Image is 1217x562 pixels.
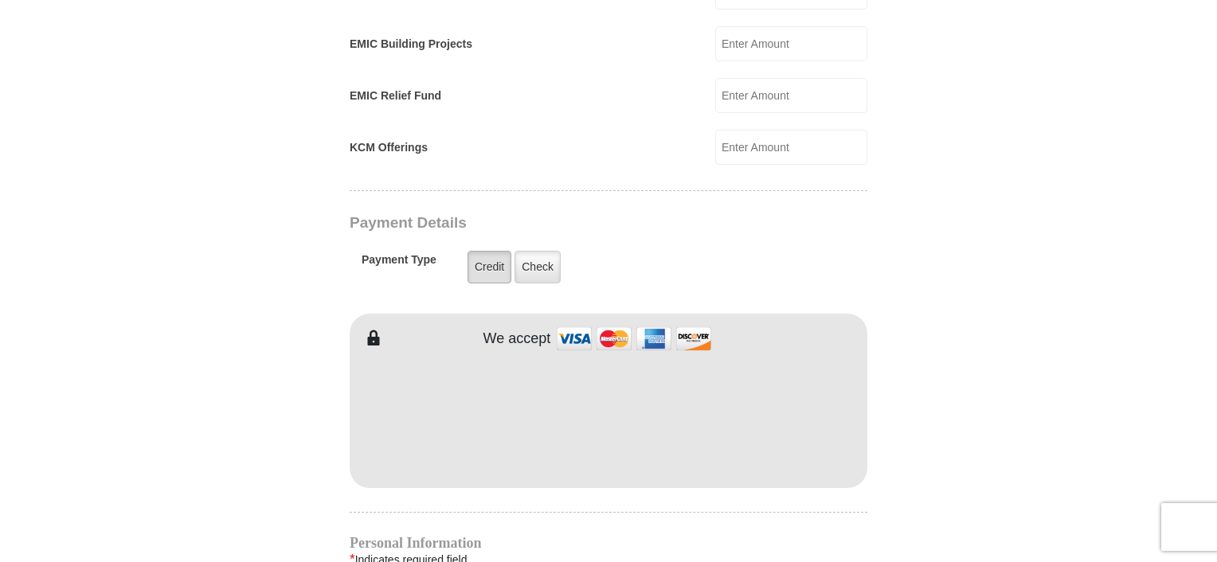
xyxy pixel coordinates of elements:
input: Enter Amount [715,26,867,61]
label: EMIC Relief Fund [350,88,441,104]
h4: Personal Information [350,537,867,549]
h3: Payment Details [350,214,756,232]
h4: We accept [483,330,551,348]
input: Enter Amount [715,78,867,113]
input: Enter Amount [715,130,867,165]
img: credit cards accepted [554,322,714,356]
label: EMIC Building Projects [350,36,472,53]
label: KCM Offerings [350,139,428,156]
h5: Payment Type [362,253,436,275]
label: Credit [468,251,511,283]
label: Check [515,251,561,283]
